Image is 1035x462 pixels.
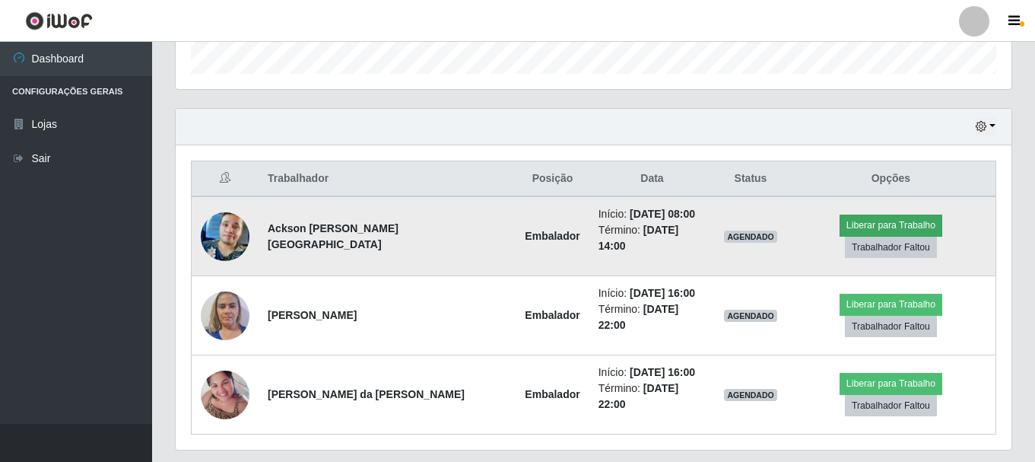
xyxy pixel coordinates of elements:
[516,161,589,197] th: Posição
[525,309,579,321] strong: Embalador
[598,301,706,333] li: Término:
[598,381,706,413] li: Término:
[724,310,777,322] span: AGENDADO
[786,161,996,197] th: Opções
[589,161,715,197] th: Data
[724,389,777,401] span: AGENDADO
[724,231,777,243] span: AGENDADO
[268,388,465,400] strong: [PERSON_NAME] da [PERSON_NAME]
[598,365,706,381] li: Início:
[201,362,249,427] img: 1729599385947.jpeg
[630,287,695,299] time: [DATE] 16:00
[598,222,706,254] li: Término:
[630,366,695,378] time: [DATE] 16:00
[525,230,579,242] strong: Embalador
[598,206,706,222] li: Início:
[25,11,93,30] img: CoreUI Logo
[840,215,942,236] button: Liberar para Trabalho
[845,237,937,258] button: Trabalhador Faltou
[201,283,249,348] img: 1752868236583.jpeg
[715,161,786,197] th: Status
[840,373,942,394] button: Liberar para Trabalho
[525,388,579,400] strong: Embalador
[845,316,937,337] button: Trabalhador Faltou
[268,309,357,321] strong: [PERSON_NAME]
[259,161,516,197] th: Trabalhador
[840,294,942,315] button: Liberar para Trabalho
[630,208,695,220] time: [DATE] 08:00
[845,395,937,416] button: Trabalhador Faltou
[268,222,398,250] strong: Ackson [PERSON_NAME][GEOGRAPHIC_DATA]
[201,193,249,280] img: 1745957511046.jpeg
[598,285,706,301] li: Início:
